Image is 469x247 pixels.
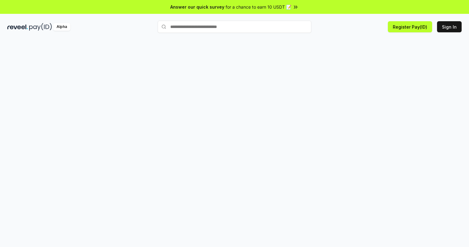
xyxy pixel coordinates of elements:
[7,23,28,31] img: reveel_dark
[29,23,52,31] img: pay_id
[170,4,224,10] span: Answer our quick survey
[388,21,432,32] button: Register Pay(ID)
[226,4,291,10] span: for a chance to earn 10 USDT 📝
[437,21,462,32] button: Sign In
[53,23,70,31] div: Alpha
